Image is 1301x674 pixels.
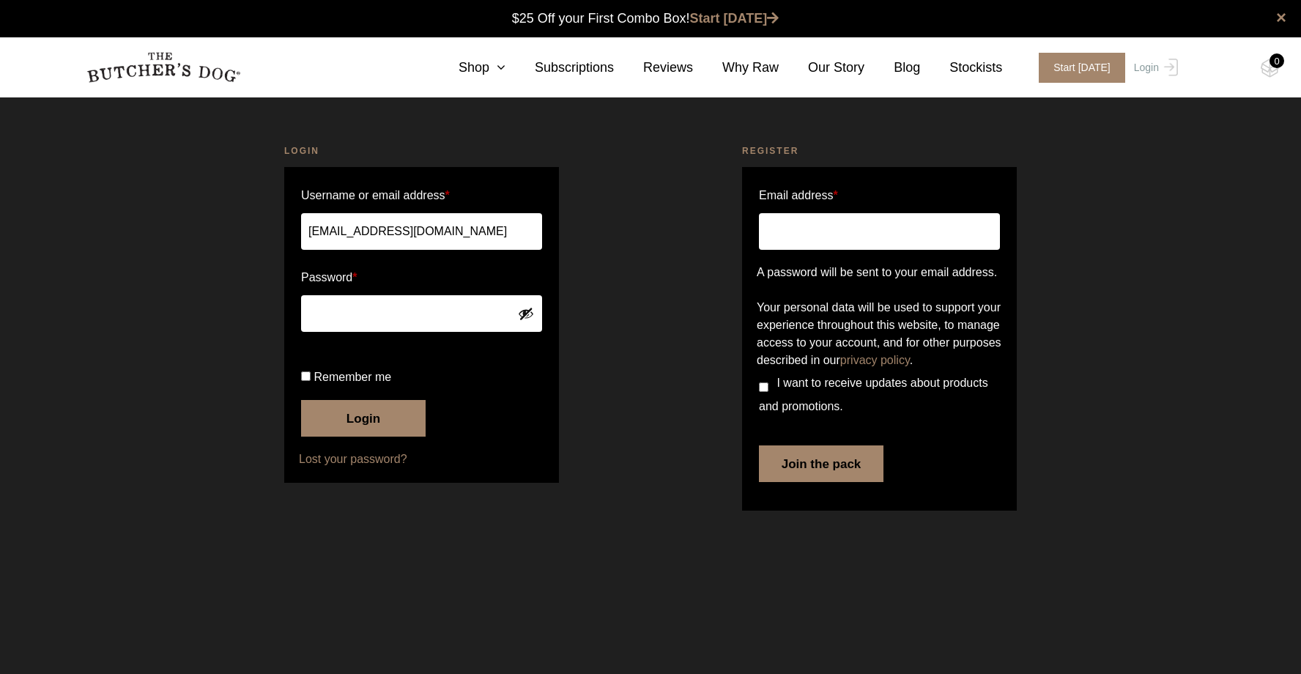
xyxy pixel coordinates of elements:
img: TBD_Cart-Empty.png [1261,59,1279,78]
a: Login [1130,53,1178,83]
a: Lost your password? [299,451,544,468]
a: close [1276,9,1286,26]
p: Your personal data will be used to support your experience throughout this website, to manage acc... [757,299,1002,369]
p: A password will be sent to your email address. [757,264,1002,281]
a: Shop [429,58,505,78]
button: Show password [518,305,534,322]
span: Remember me [314,371,391,383]
label: Username or email address [301,184,542,207]
button: Join the pack [759,445,883,482]
a: Start [DATE] [690,11,779,26]
h2: Login [284,144,559,158]
label: Email address [759,184,838,207]
a: Stockists [920,58,1002,78]
label: Password [301,266,542,289]
input: Remember me [301,371,311,381]
button: Login [301,400,426,437]
a: Our Story [779,58,864,78]
a: privacy policy [840,354,910,366]
div: 0 [1270,53,1284,68]
a: Subscriptions [505,58,614,78]
a: Why Raw [693,58,779,78]
input: I want to receive updates about products and promotions. [759,382,768,392]
span: Start [DATE] [1039,53,1125,83]
a: Reviews [614,58,693,78]
a: Blog [864,58,920,78]
span: I want to receive updates about products and promotions. [759,377,988,412]
a: Start [DATE] [1024,53,1130,83]
h2: Register [742,144,1017,158]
